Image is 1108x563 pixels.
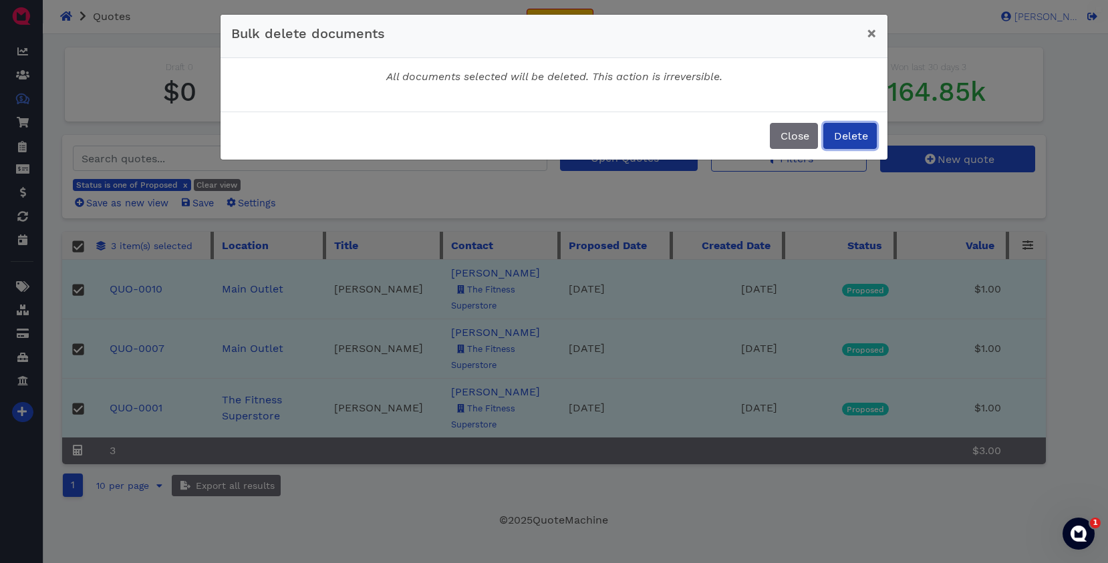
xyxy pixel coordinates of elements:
span: × [867,24,877,43]
span: All documents selected will be deleted. This action is irreversible. [386,70,722,83]
button: Close [856,15,887,52]
span: Bulk delete documents [231,25,385,41]
span: Close [779,130,809,142]
span: Delete [832,130,868,142]
button: Close [770,123,818,149]
button: Delete [823,123,877,149]
span: 1 [1090,518,1101,528]
iframe: Intercom live chat [1063,518,1095,550]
